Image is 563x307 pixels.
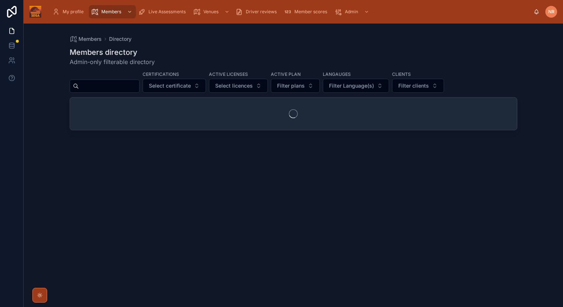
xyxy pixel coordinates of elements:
label: Certifications [143,71,179,77]
span: Member scores [294,9,327,15]
span: Filter plans [277,82,305,89]
button: Select Button [323,79,389,93]
button: Select Button [209,79,268,93]
span: Select licences [215,82,253,89]
a: Driver reviews [233,5,282,18]
a: Directory [109,35,132,43]
a: Members [89,5,136,18]
button: Select Button [143,79,206,93]
span: Filter clients [398,82,429,89]
span: My profile [63,9,84,15]
span: Members [101,9,121,15]
button: Select Button [271,79,320,93]
span: Venues [203,9,218,15]
a: Members [70,35,102,43]
span: Admin-only filterable directory [70,57,155,66]
label: Active plan [271,71,301,77]
button: Select Button [392,79,444,93]
span: Live Assessments [148,9,186,15]
img: App logo [29,6,41,18]
span: Members [78,35,102,43]
label: Clients [392,71,411,77]
div: scrollable content [47,4,534,20]
span: Driver reviews [246,9,277,15]
span: NR [548,9,555,15]
h1: Members directory [70,47,155,57]
label: Langauges [323,71,351,77]
span: Select certificate [149,82,191,89]
a: Member scores [282,5,332,18]
a: Live Assessments [136,5,191,18]
span: Admin [345,9,358,15]
a: My profile [50,5,89,18]
span: Filter Language(s) [329,82,374,89]
a: Admin [332,5,373,18]
a: Venues [191,5,233,18]
label: Active licenses [209,71,248,77]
